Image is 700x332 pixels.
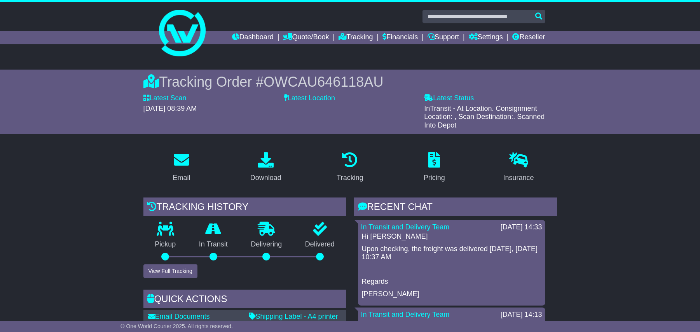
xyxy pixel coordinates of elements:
a: Pricing [419,149,450,186]
a: Reseller [512,31,545,44]
a: Download [245,149,286,186]
p: Upon checking, the freight was delivered [DATE], [DATE] 10:37 AM [362,245,541,262]
div: Email [173,173,190,183]
div: Quick Actions [143,290,346,311]
div: [DATE] 14:33 [501,223,542,232]
div: Tracking [337,173,363,183]
a: In Transit and Delivery Team [361,311,450,318]
span: [DATE] 08:39 AM [143,105,197,112]
div: Pricing [424,173,445,183]
button: View Full Tracking [143,264,197,278]
a: Dashboard [232,31,274,44]
div: RECENT CHAT [354,197,557,218]
span: InTransit - At Location. Consignment Location: , Scan Destination:. Scanned Into Depot [424,105,545,129]
label: Latest Scan [143,94,187,103]
p: Delivered [293,240,346,249]
a: Financials [382,31,418,44]
div: Tracking Order # [143,73,557,90]
a: Tracking [339,31,373,44]
a: Shipping Label - A4 printer [249,313,338,320]
p: Hi [362,320,541,328]
label: Latest Status [424,94,474,103]
div: Insurance [503,173,534,183]
div: [DATE] 14:13 [501,311,542,319]
p: [PERSON_NAME] [362,290,541,299]
span: OWCAU646118AU [264,74,383,90]
a: Email [168,149,195,186]
a: In Transit and Delivery Team [361,223,450,231]
div: Tracking history [143,197,346,218]
p: In Transit [187,240,239,249]
a: Tracking [332,149,368,186]
p: Regards [362,278,541,286]
label: Latest Location [284,94,335,103]
a: Quote/Book [283,31,329,44]
a: Insurance [498,149,539,186]
a: Support [428,31,459,44]
p: Pickup [143,240,188,249]
p: Hi [PERSON_NAME] [362,232,541,241]
a: Settings [469,31,503,44]
span: © One World Courier 2025. All rights reserved. [120,323,233,329]
p: Delivering [239,240,294,249]
div: Download [250,173,281,183]
a: Email Documents [148,313,210,320]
